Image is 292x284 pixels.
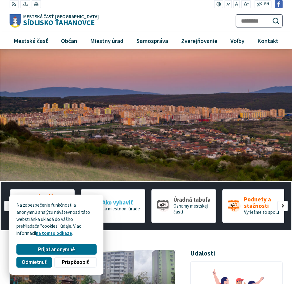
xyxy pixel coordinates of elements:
[86,32,128,49] a: Miestny úrad
[275,0,283,8] img: Prejsť na Facebook stránku
[222,189,287,223] div: 4 / 5
[102,199,140,206] span: Ako vybaviť
[226,32,249,49] a: Voľby
[9,32,52,49] a: Mestská časť
[151,189,216,223] a: Úradná tabuľa Oznamy mestskej časti
[262,1,271,7] a: EN
[222,189,287,223] a: Podnety a sťažnosti Vyriešme to spolu
[134,32,170,49] span: Samospráva
[277,201,288,211] div: Nasledujúci slajd
[16,202,96,237] p: Na zabezpečenie funkčnosti a anonymnú analýzu návštevnosti táto webstránka ukladá do vášho prehli...
[9,14,21,28] img: Prejsť na domovskú stránku
[151,189,216,223] div: 3 / 5
[173,196,211,203] span: Úradná tabuľa
[10,189,75,223] a: Kalendár udalostí plánované podujatia
[36,230,72,236] a: na tomto odkaze
[102,206,140,212] span: na miestnom úrade
[255,32,281,49] span: Kontakt
[177,32,222,49] a: Zverejňovanie
[179,32,220,49] span: Zverejňovanie
[173,203,208,215] span: Oznamy mestskej časti
[59,32,79,49] span: Občan
[16,244,96,255] button: Prijať anonymné
[11,32,50,49] span: Mestská časť
[16,257,52,268] button: Odmietnuť
[190,250,215,257] h3: Udalosti
[21,14,99,26] h1: Sídlisko Ťahanovce
[23,14,99,19] span: Mestská časť [GEOGRAPHIC_DATA]
[88,32,126,49] span: Miestny úrad
[81,189,146,223] a: Ako vybaviť na miestnom úrade
[38,246,75,253] span: Prijať anonymné
[81,189,146,223] div: 2 / 5
[4,201,15,211] div: Predošlý slajd
[253,32,283,49] a: Kontakt
[133,32,172,49] a: Samospráva
[264,1,269,7] span: EN
[57,32,81,49] a: Občan
[228,32,247,49] span: Voľby
[32,193,69,206] span: Kalendár udalostí
[62,259,89,265] span: Prispôsobiť
[244,209,279,215] span: Vyriešme to spolu
[54,257,96,268] button: Prispôsobiť
[244,196,281,209] span: Podnety a sťažnosti
[9,14,99,28] a: Logo Sídlisko Ťahanovce, prejsť na domovskú stránku.
[10,189,75,223] div: 1 / 5
[22,259,46,265] span: Odmietnuť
